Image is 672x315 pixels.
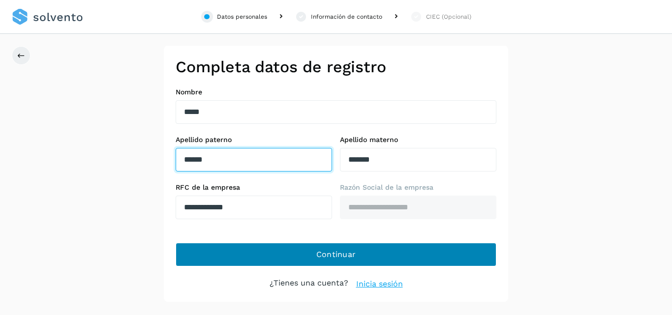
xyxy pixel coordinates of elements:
[426,12,471,21] div: CIEC (Opcional)
[217,12,267,21] div: Datos personales
[356,278,403,290] a: Inicia sesión
[176,136,332,144] label: Apellido paterno
[311,12,382,21] div: Información de contacto
[176,243,496,266] button: Continuar
[340,136,496,144] label: Apellido materno
[270,278,348,290] p: ¿Tienes una cuenta?
[176,57,496,76] h2: Completa datos de registro
[176,183,332,192] label: RFC de la empresa
[176,88,496,96] label: Nombre
[316,249,356,260] span: Continuar
[340,183,496,192] label: Razón Social de la empresa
